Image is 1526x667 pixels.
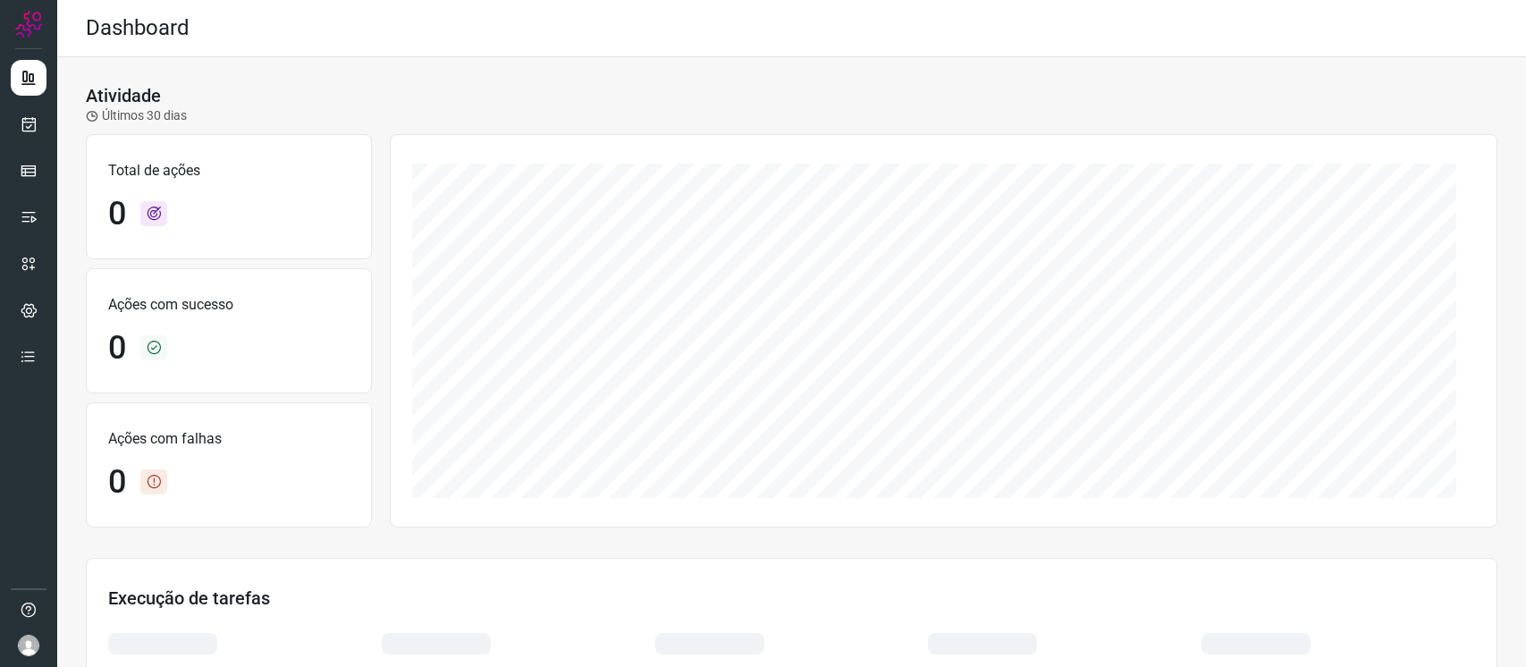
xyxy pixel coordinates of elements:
[108,329,126,367] h1: 0
[86,106,187,125] p: Últimos 30 dias
[86,85,161,106] h3: Atividade
[108,463,126,502] h1: 0
[108,587,1475,609] h3: Execução de tarefas
[108,428,350,450] p: Ações com falhas
[86,15,190,41] h2: Dashboard
[108,294,350,316] p: Ações com sucesso
[108,195,126,233] h1: 0
[15,11,42,38] img: Logo
[108,160,350,182] p: Total de ações
[18,635,39,656] img: avatar-user-boy.jpg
